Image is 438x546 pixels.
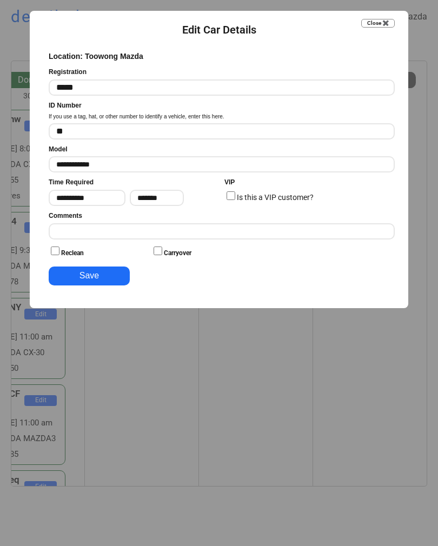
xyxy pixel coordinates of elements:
[224,178,235,187] div: VIP
[361,19,395,28] button: Close ✖️
[49,211,82,221] div: Comments
[49,145,68,154] div: Model
[164,249,191,257] label: Carryover
[49,68,87,77] div: Registration
[237,193,314,202] label: Is this a VIP customer?
[49,113,224,121] div: If you use a tag, hat, or other number to identify a vehicle, enter this here.
[49,267,130,285] button: Save
[49,178,94,187] div: Time Required
[182,22,256,37] div: Edit Car Details
[49,101,82,110] div: ID Number
[49,51,143,62] div: Location: Toowong Mazda
[61,249,84,257] label: Reclean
